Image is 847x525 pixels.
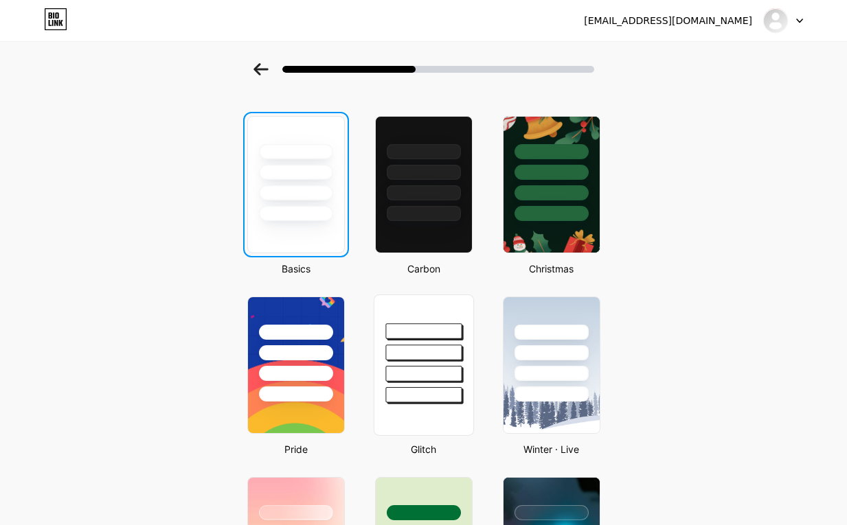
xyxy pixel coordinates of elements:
div: Carbon [371,261,477,276]
div: Glitch [371,442,477,456]
div: Christmas [499,261,605,276]
img: functionalbrandsinc [763,8,789,34]
div: [EMAIL_ADDRESS][DOMAIN_NAME] [584,14,752,28]
div: Winter · Live [499,442,605,456]
div: Basics [243,261,349,276]
div: Pride [243,442,349,456]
